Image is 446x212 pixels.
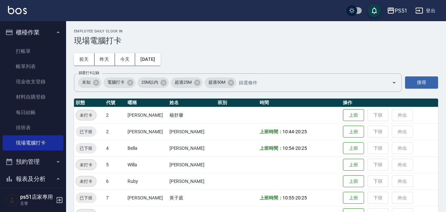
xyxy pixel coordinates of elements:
[126,173,167,190] td: Ruby
[115,53,135,65] button: 今天
[126,107,167,123] td: [PERSON_NAME]
[282,195,294,200] span: 10:55
[126,140,167,156] td: Bella
[76,128,96,135] span: 已下班
[343,159,364,171] button: 上班
[343,109,364,121] button: 上班
[76,178,96,185] span: 未打卡
[76,145,96,152] span: 已下班
[168,123,216,140] td: [PERSON_NAME]
[168,156,216,173] td: [PERSON_NAME]
[78,79,94,86] span: 未知
[104,99,126,107] th: 代號
[343,142,364,154] button: 上班
[3,120,63,135] a: 排班表
[260,195,283,200] b: 上班時間：
[126,190,167,206] td: [PERSON_NAME]
[74,53,94,65] button: 前天
[258,99,341,107] th: 時間
[76,194,96,201] span: 已下班
[3,153,63,170] button: 預約管理
[137,77,169,88] div: 25M以內
[343,192,364,204] button: 上班
[204,79,229,86] span: 超過50M
[20,194,54,200] h5: ps51店家專用
[104,190,126,206] td: 7
[3,170,63,188] button: 報表及分析
[282,129,294,134] span: 10:44
[168,107,216,123] td: 楊舒馨
[258,140,341,156] td: -
[405,76,438,89] button: 搜尋
[260,129,283,134] b: 上班時間：
[168,140,216,156] td: [PERSON_NAME]
[168,99,216,107] th: 姓名
[168,173,216,190] td: [PERSON_NAME]
[76,161,96,168] span: 未打卡
[103,79,129,86] span: 電腦打卡
[343,126,364,138] button: 上班
[126,99,167,107] th: 暱稱
[79,70,99,75] label: 篩選打卡記錄
[104,123,126,140] td: 2
[126,156,167,173] td: Willa
[76,112,96,119] span: 未打卡
[104,173,126,190] td: 6
[74,99,104,107] th: 狀態
[389,77,399,88] button: Open
[395,7,407,15] div: PS51
[5,193,19,207] img: Person
[258,190,341,206] td: -
[295,146,307,151] span: 20:25
[104,107,126,123] td: 2
[8,6,27,14] img: Logo
[3,89,63,105] a: 材料自購登錄
[3,59,63,74] a: 帳單列表
[171,77,203,88] div: 超過25M
[341,99,438,107] th: 操作
[204,77,236,88] div: 超過50M
[126,123,167,140] td: [PERSON_NAME]
[3,44,63,59] a: 打帳單
[20,200,54,206] p: 主管
[295,195,307,200] span: 20:25
[216,99,258,107] th: 班別
[78,77,101,88] div: 未知
[137,79,162,86] span: 25M以內
[295,129,307,134] span: 20:25
[168,190,216,206] td: 黃子庭
[135,53,160,65] button: [DATE]
[237,77,380,88] input: 篩選條件
[74,29,438,33] h2: Employee Daily Clock In
[384,4,410,18] button: PS51
[368,4,381,17] button: save
[413,5,438,17] button: 登出
[343,175,364,188] button: 上班
[103,77,135,88] div: 電腦打卡
[3,24,63,41] button: 櫃檯作業
[3,135,63,150] a: 現場電腦打卡
[260,146,283,151] b: 上班時間：
[171,79,196,86] span: 超過25M
[3,74,63,89] a: 現金收支登錄
[258,123,341,140] td: -
[104,140,126,156] td: 4
[94,53,115,65] button: 昨天
[104,156,126,173] td: 5
[74,36,438,45] h3: 現場電腦打卡
[282,146,294,151] span: 10:54
[3,105,63,120] a: 每日結帳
